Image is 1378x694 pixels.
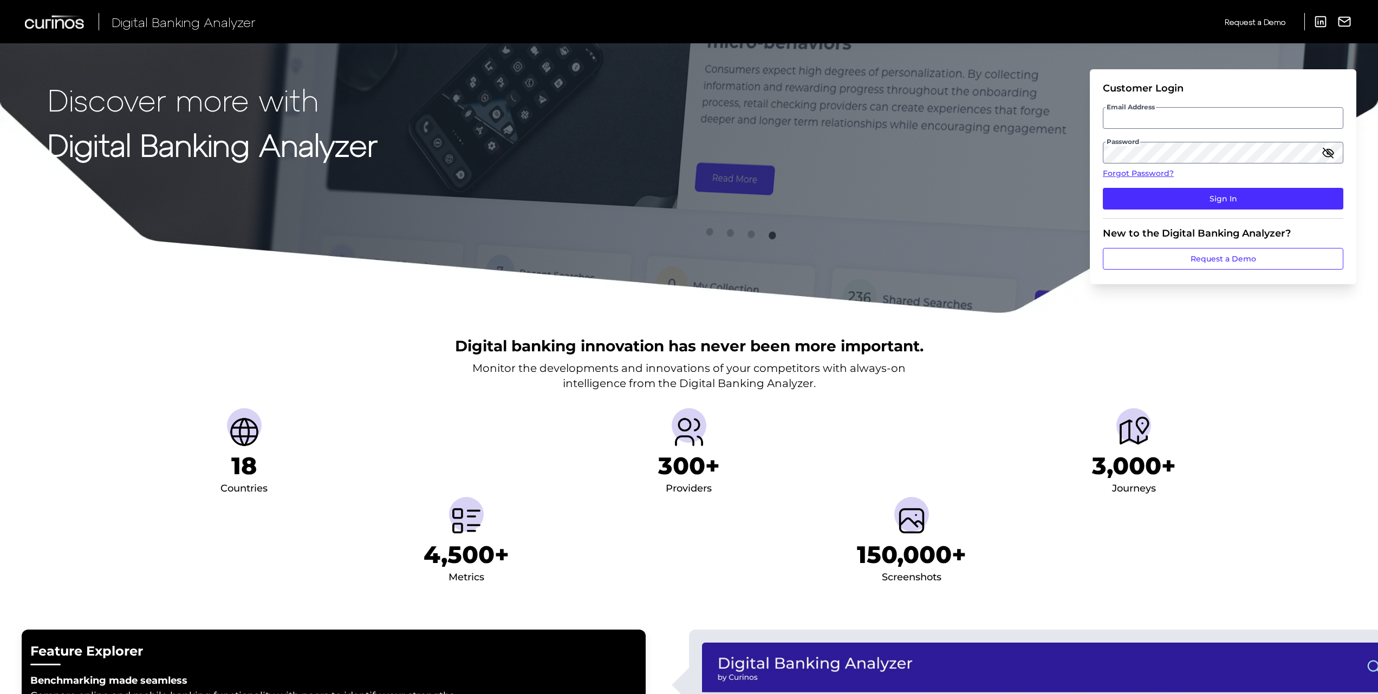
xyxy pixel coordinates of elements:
h1: 150,000+ [857,540,966,569]
a: Request a Demo [1103,248,1343,270]
h1: 300+ [658,451,720,480]
a: Forgot Password? [1103,168,1343,179]
h2: Feature Explorer [30,643,637,660]
h2: Digital banking innovation has never been more important. [455,336,924,356]
strong: Benchmarking made seamless [30,675,187,686]
h1: 18 [231,451,257,480]
div: Screenshots [882,569,941,586]
div: Journeys [1112,480,1156,497]
span: Request a Demo [1225,17,1285,27]
button: Sign In [1103,188,1343,209]
a: Request a Demo [1225,13,1285,31]
img: Curinos [25,15,86,29]
div: Metrics [448,569,484,586]
img: Screenshots [894,503,929,538]
h1: 3,000+ [1092,451,1176,480]
div: New to the Digital Banking Analyzer? [1103,227,1343,239]
div: Providers [666,480,712,497]
h1: 4,500+ [424,540,509,569]
img: Journeys [1116,415,1151,449]
strong: Digital Banking Analyzer [48,126,378,162]
img: Providers [672,415,706,449]
span: Password [1106,138,1140,146]
p: Monitor the developments and innovations of your competitors with always-on intelligence from the... [472,361,906,391]
div: Customer Login [1103,82,1343,94]
div: Countries [220,480,268,497]
p: Discover more with [48,82,378,116]
span: Email Address [1106,103,1156,112]
img: Countries [227,415,262,449]
span: Digital Banking Analyzer [112,14,256,30]
img: Metrics [449,503,484,538]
